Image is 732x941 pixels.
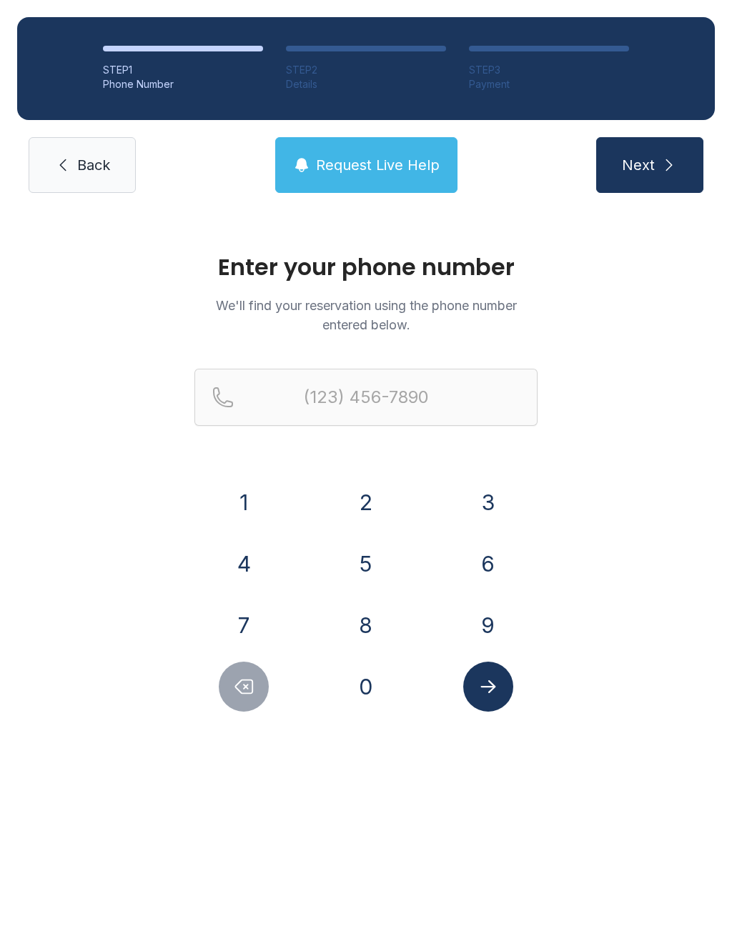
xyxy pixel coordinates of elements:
[286,77,446,91] div: Details
[103,63,263,77] div: STEP 1
[77,155,110,175] span: Back
[463,539,513,589] button: 6
[341,539,391,589] button: 5
[341,662,391,712] button: 0
[622,155,655,175] span: Next
[469,77,629,91] div: Payment
[469,63,629,77] div: STEP 3
[194,369,538,426] input: Reservation phone number
[219,662,269,712] button: Delete number
[219,539,269,589] button: 4
[316,155,440,175] span: Request Live Help
[463,477,513,527] button: 3
[341,477,391,527] button: 2
[103,77,263,91] div: Phone Number
[194,296,538,334] p: We'll find your reservation using the phone number entered below.
[286,63,446,77] div: STEP 2
[219,600,269,650] button: 7
[341,600,391,650] button: 8
[463,600,513,650] button: 9
[463,662,513,712] button: Submit lookup form
[194,256,538,279] h1: Enter your phone number
[219,477,269,527] button: 1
